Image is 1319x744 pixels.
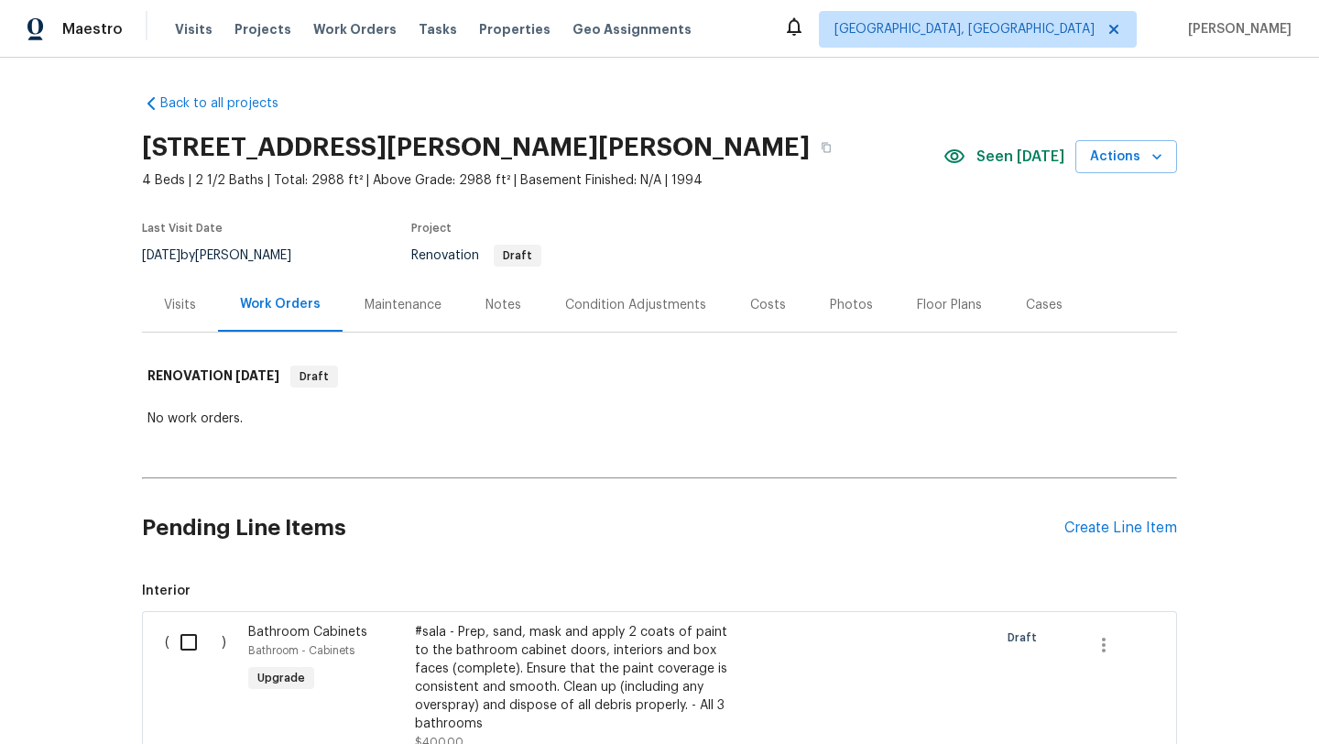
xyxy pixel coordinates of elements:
[917,296,982,314] div: Floor Plans
[142,347,1177,406] div: RENOVATION [DATE]Draft
[485,296,521,314] div: Notes
[142,223,223,234] span: Last Visit Date
[479,20,550,38] span: Properties
[419,23,457,36] span: Tasks
[834,20,1095,38] span: [GEOGRAPHIC_DATA], [GEOGRAPHIC_DATA]
[164,296,196,314] div: Visits
[1064,520,1177,537] div: Create Line Item
[250,669,312,687] span: Upgrade
[142,138,810,157] h2: [STREET_ADDRESS][PERSON_NAME][PERSON_NAME]
[175,20,213,38] span: Visits
[234,20,291,38] span: Projects
[365,296,441,314] div: Maintenance
[1090,146,1162,169] span: Actions
[1075,140,1177,174] button: Actions
[147,366,279,388] h6: RENOVATION
[810,131,843,164] button: Copy Address
[248,626,367,639] span: Bathroom Cabinets
[142,245,313,267] div: by [PERSON_NAME]
[235,369,279,382] span: [DATE]
[411,223,452,234] span: Project
[572,20,692,38] span: Geo Assignments
[565,296,706,314] div: Condition Adjustments
[415,623,737,733] div: #sala - Prep, sand, mask and apply 2 coats of paint to the bathroom cabinet doors, interiors and ...
[142,249,180,262] span: [DATE]
[830,296,873,314] div: Photos
[411,249,541,262] span: Renovation
[248,645,354,656] span: Bathroom - Cabinets
[1181,20,1292,38] span: [PERSON_NAME]
[142,486,1064,571] h2: Pending Line Items
[750,296,786,314] div: Costs
[292,367,336,386] span: Draft
[62,20,123,38] span: Maestro
[496,250,540,261] span: Draft
[240,295,321,313] div: Work Orders
[1008,629,1044,647] span: Draft
[142,94,318,113] a: Back to all projects
[147,410,1172,428] div: No work orders.
[142,171,943,190] span: 4 Beds | 2 1/2 Baths | Total: 2988 ft² | Above Grade: 2988 ft² | Basement Finished: N/A | 1994
[142,582,1177,600] span: Interior
[1026,296,1063,314] div: Cases
[313,20,397,38] span: Work Orders
[976,148,1064,166] span: Seen [DATE]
